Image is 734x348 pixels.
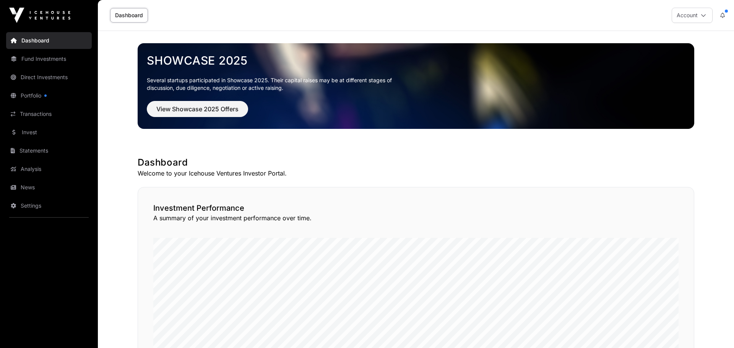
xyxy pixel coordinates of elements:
a: Showcase 2025 [147,54,685,67]
p: Several startups participated in Showcase 2025. Their capital raises may be at different stages o... [147,76,404,92]
button: View Showcase 2025 Offers [147,101,248,117]
a: Dashboard [110,8,148,23]
a: Invest [6,124,92,141]
p: Welcome to your Icehouse Ventures Investor Portal. [138,169,694,178]
h1: Dashboard [138,156,694,169]
a: Analysis [6,161,92,177]
button: Account [672,8,713,23]
a: News [6,179,92,196]
a: Direct Investments [6,69,92,86]
a: View Showcase 2025 Offers [147,109,248,116]
img: Showcase 2025 [138,43,694,129]
img: Icehouse Ventures Logo [9,8,70,23]
a: Fund Investments [6,50,92,67]
a: Dashboard [6,32,92,49]
a: Portfolio [6,87,92,104]
h2: Investment Performance [153,203,679,213]
p: A summary of your investment performance over time. [153,213,679,223]
a: Statements [6,142,92,159]
a: Transactions [6,106,92,122]
span: View Showcase 2025 Offers [156,104,239,114]
a: Settings [6,197,92,214]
